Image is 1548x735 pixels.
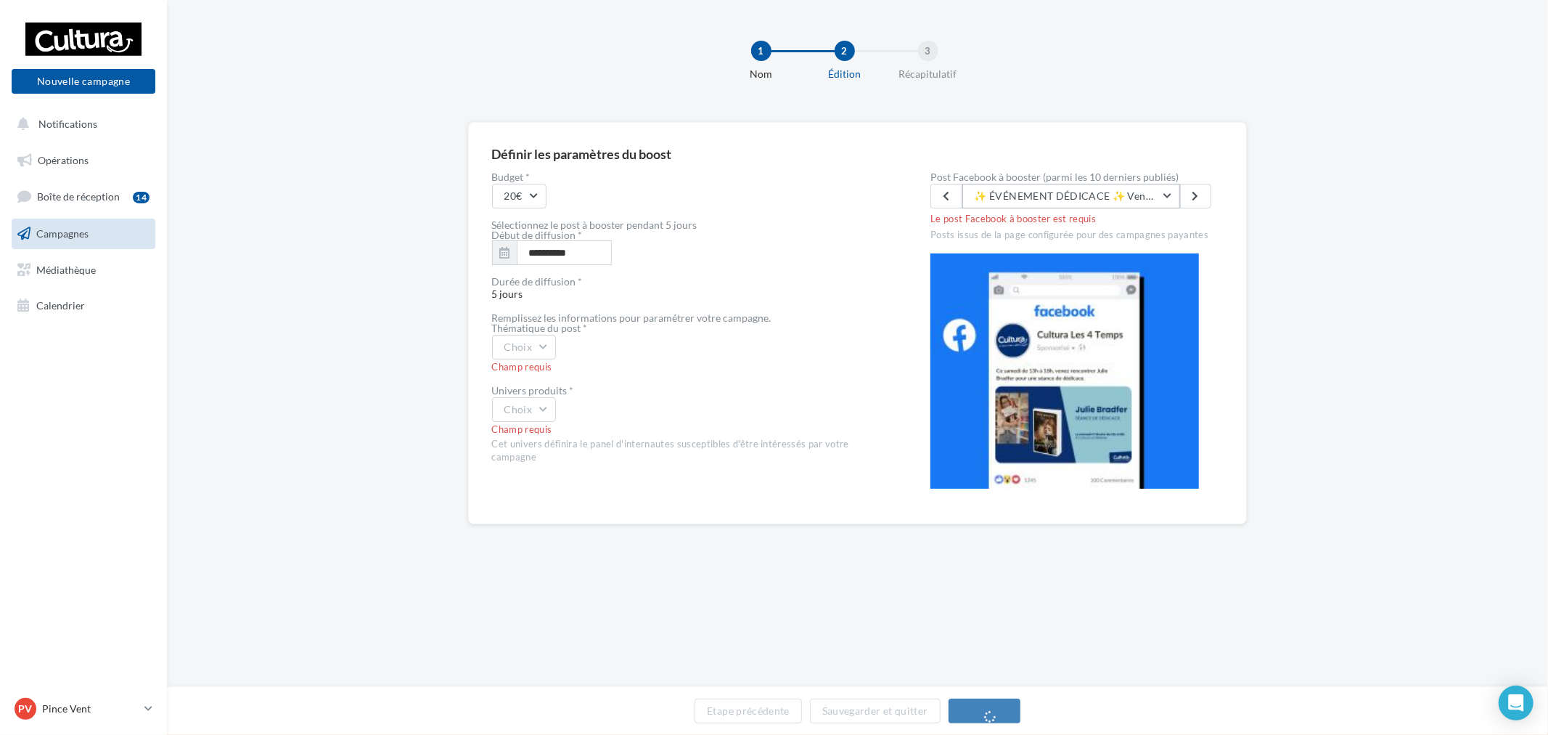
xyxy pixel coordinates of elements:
a: Médiathèque [9,255,158,285]
div: Sélectionnez le post à booster pendant 5 jours [492,220,885,230]
button: ✨ ÉVÉNEMENT DÉDICACE ✨ Venez rencontrer [PERSON_NAME] (Sang bleu, [PERSON_NAME]...) pour une sess... [962,184,1180,208]
div: Univers produits * [492,386,885,396]
img: operation-preview [930,253,1199,489]
button: 20€ [492,184,546,208]
div: Définir les paramètres du boost [492,147,672,161]
div: 14 [133,192,150,203]
a: Calendrier [9,291,158,321]
a: Campagnes [9,219,158,249]
div: Durée de diffusion * [492,277,885,287]
span: Campagnes [36,227,89,240]
div: 2 [835,41,855,61]
div: 3 [918,41,938,61]
button: Etape précédente [695,699,802,723]
div: Champ requis [492,361,885,374]
div: Champ requis [492,423,885,436]
div: Open Intercom Messenger [1499,686,1533,720]
span: 5 jours [492,277,885,300]
div: 1 [751,41,771,61]
div: Récapitulatif [882,67,975,81]
span: PV [19,702,33,716]
a: PV Pince Vent [12,695,155,723]
label: Post Facebook à booster (parmi les 10 derniers publiés) [930,172,1223,182]
div: Posts issus de la page configurée pour des campagnes payantes [930,226,1223,242]
a: Boîte de réception14 [9,181,158,212]
div: Thématique du post * [492,323,885,333]
span: Calendrier [36,299,85,312]
span: Médiathèque [36,263,96,275]
span: Boîte de réception [37,190,120,203]
span: Notifications [38,118,97,130]
a: Opérations [9,145,158,176]
button: Sauvegarder et quitter [810,699,941,723]
div: Le post Facebook à booster est requis [930,210,1223,226]
div: Nom [715,67,808,81]
div: Cet univers définira le panel d'internautes susceptibles d'être intéressés par votre campagne [492,438,885,464]
button: Choix [492,397,557,422]
p: Pince Vent [42,702,139,716]
div: Remplissez les informations pour paramétrer votre campagne. [492,313,885,323]
div: Édition [798,67,891,81]
label: Budget * [492,172,885,182]
button: Nouvelle campagne [12,69,155,94]
button: Notifications [9,109,152,139]
label: Début de diffusion * [492,230,583,240]
button: Choix [492,335,557,360]
span: Opérations [38,154,89,166]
